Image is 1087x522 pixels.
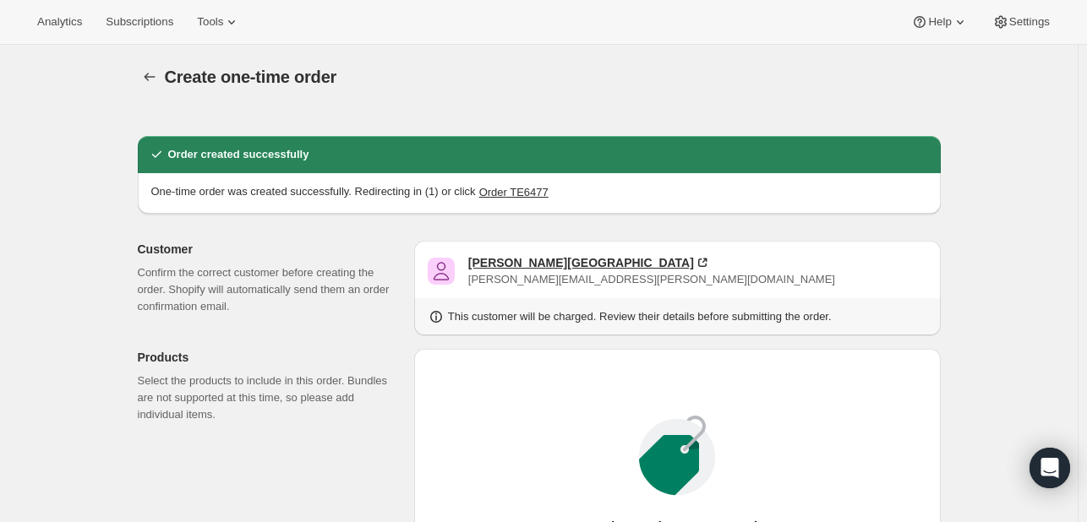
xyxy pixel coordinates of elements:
span: Analytics [37,15,82,29]
button: Order TE6477 [479,183,549,200]
div: Open Intercom Messenger [1030,448,1070,488]
button: Analytics [27,10,92,34]
h2: Order created successfully [168,146,309,163]
button: Help [901,10,978,34]
p: This customer will be charged. Review their details before submitting the order. [448,308,832,325]
button: Tools [187,10,250,34]
span: Subscriptions [106,15,173,29]
button: Settings [982,10,1060,34]
p: One-time order was created successfully. Redirecting in (1) or click [151,183,476,200]
span: Help [928,15,951,29]
span: Alisha Hospital [428,258,455,285]
p: Select the products to include in this order. Bundles are not supported at this time, so please a... [138,372,401,423]
p: Confirm the correct customer before creating the order. Shopify will automatically send them an o... [138,264,401,315]
div: [PERSON_NAME][GEOGRAPHIC_DATA] [468,254,694,271]
p: Products [138,349,401,366]
span: [PERSON_NAME][EMAIL_ADDRESS][PERSON_NAME][DOMAIN_NAME] [468,273,835,285]
p: Customer [138,241,401,258]
span: Create one-time order [165,68,337,86]
span: Settings [1009,15,1050,29]
span: Tools [197,15,223,29]
button: Subscriptions [96,10,183,34]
